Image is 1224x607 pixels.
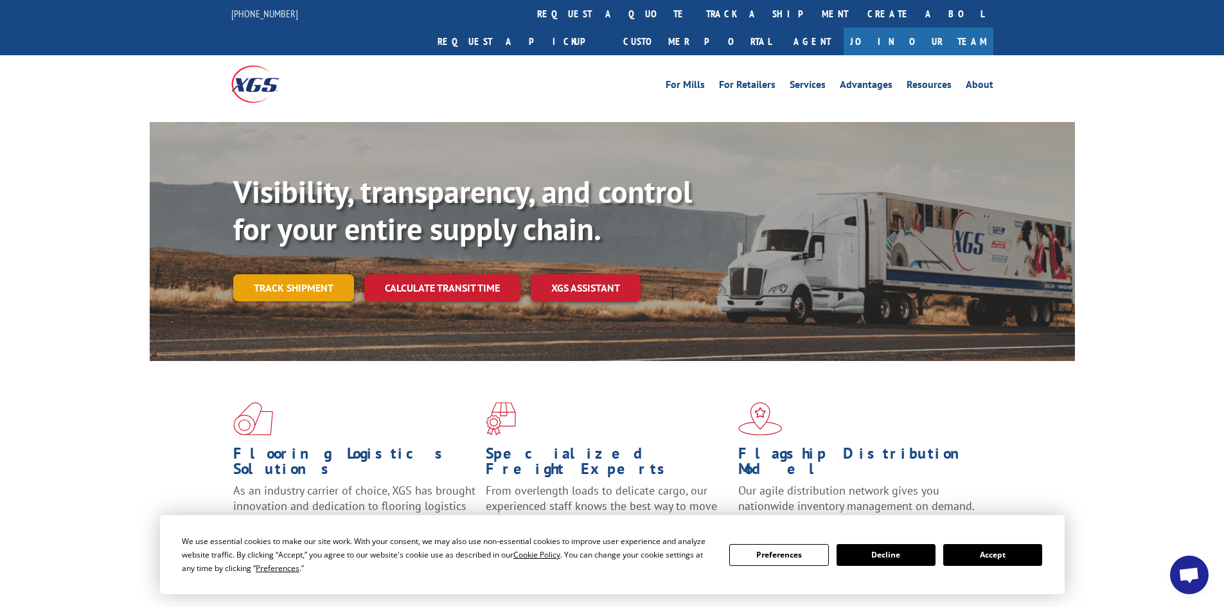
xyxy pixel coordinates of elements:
a: About [966,80,993,94]
span: Cookie Policy [513,549,560,560]
a: Calculate transit time [364,274,520,302]
span: As an industry carrier of choice, XGS has brought innovation and dedication to flooring logistics... [233,483,475,529]
p: From overlength loads to delicate cargo, our experienced staff knows the best way to move your fr... [486,483,729,540]
a: For Retailers [719,80,776,94]
a: Advantages [840,80,892,94]
img: xgs-icon-focused-on-flooring-red [486,402,516,435]
div: We use essential cookies to make our site work. With your consent, we may also use non-essential ... [182,534,714,575]
a: Resources [907,80,952,94]
a: Customer Portal [614,28,781,55]
a: Agent [781,28,844,55]
h1: Flagship Distribution Model [738,446,981,483]
a: For Mills [666,80,705,94]
a: Join Our Team [844,28,993,55]
img: xgs-icon-total-supply-chain-intelligence-red [233,402,273,435]
span: Our agile distribution network gives you nationwide inventory management on demand. [738,483,975,513]
h1: Specialized Freight Experts [486,446,729,483]
h1: Flooring Logistics Solutions [233,446,476,483]
a: Track shipment [233,274,354,301]
button: Accept [943,544,1042,566]
button: Preferences [729,544,828,566]
button: Decline [837,544,936,566]
a: Services [790,80,826,94]
b: Visibility, transparency, and control for your entire supply chain. [233,172,692,249]
div: Cookie Consent Prompt [160,515,1065,594]
a: Request a pickup [428,28,614,55]
div: Open chat [1170,556,1209,594]
a: XGS ASSISTANT [531,274,641,302]
img: xgs-icon-flagship-distribution-model-red [738,402,783,435]
a: [PHONE_NUMBER] [231,7,298,20]
span: Preferences [256,563,299,574]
